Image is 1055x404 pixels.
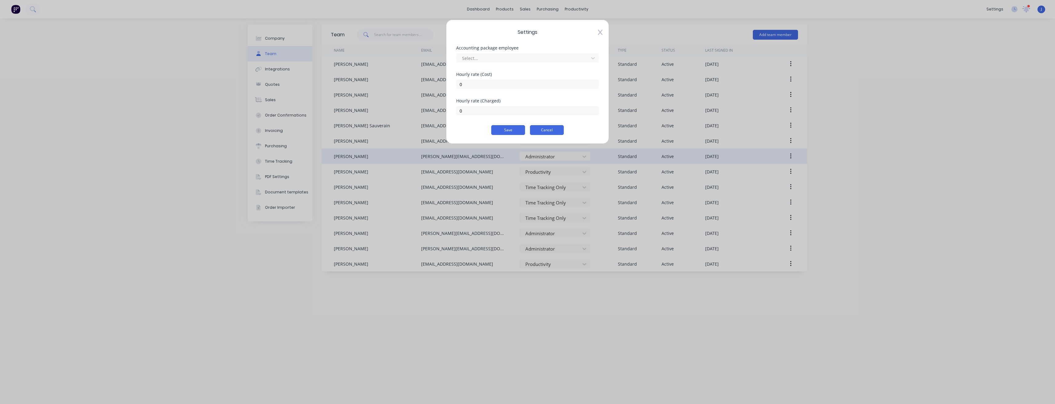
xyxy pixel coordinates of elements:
div: Accounting package employee [456,46,599,50]
button: Cancel [530,125,564,135]
span: Settings [456,29,599,36]
button: Save [491,125,525,135]
input: $0 [456,80,599,89]
div: Hourly rate (Cost) [456,72,599,77]
input: $0 [456,106,599,115]
div: Hourly rate (Charged) [456,99,599,103]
